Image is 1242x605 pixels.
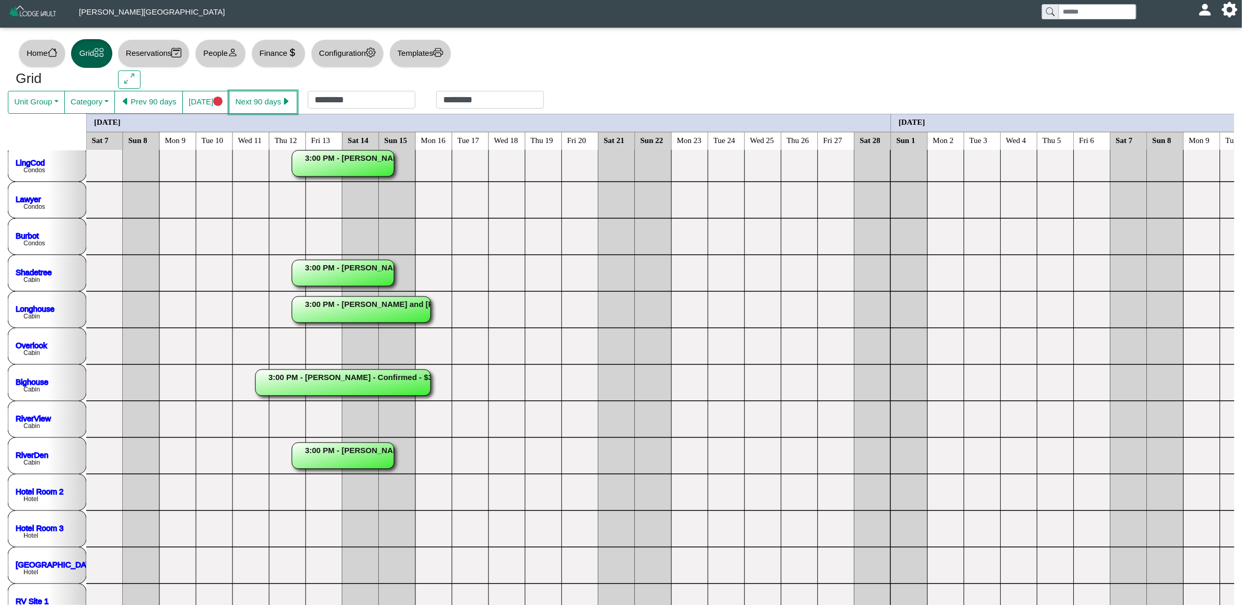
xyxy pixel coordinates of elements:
text: Cabin [24,349,40,357]
text: Tue 10 [202,136,224,144]
text: Wed 11 [238,136,262,144]
button: Reservationscalendar2 check [118,39,190,68]
svg: caret left fill [121,97,131,106]
button: caret left fillPrev 90 days [114,91,183,114]
text: Sat 14 [348,136,369,144]
a: Hotel Room 2 [16,487,64,495]
text: Mon 9 [165,136,186,144]
text: Cabin [24,386,40,393]
text: Mon 2 [933,136,954,144]
svg: printer [433,48,443,57]
text: Sat 28 [860,136,881,144]
h3: Grid [16,70,102,87]
text: Hotel [24,532,38,539]
button: Gridgrid [71,39,112,68]
svg: search [1046,7,1054,16]
text: Wed 18 [494,136,518,144]
button: arrows angle expand [118,70,141,89]
text: Fri 6 [1080,136,1095,144]
svg: calendar2 check [171,48,181,57]
a: RiverView [16,413,51,422]
a: [GEOGRAPHIC_DATA] 4 [16,560,104,568]
a: Lawyer [16,194,41,203]
a: Bighouse [16,377,49,386]
button: Peopleperson [195,39,246,68]
text: Wed 25 [750,136,774,144]
a: Overlook [16,340,48,349]
svg: gear fill [1226,6,1234,14]
a: LingCod [16,158,45,167]
button: Financecurrency dollar [251,39,306,68]
text: Cabin [24,459,40,466]
text: Thu 12 [275,136,297,144]
svg: caret right fill [281,97,291,106]
text: Hotel [24,568,38,576]
text: Fri 20 [567,136,586,144]
svg: person fill [1201,6,1209,14]
svg: grid [94,48,104,57]
button: Configurationgear [311,39,384,68]
text: Sun 8 [1153,136,1171,144]
a: RV Site 1 [16,596,49,605]
text: Cabin [24,276,40,283]
a: Burbot [16,231,39,240]
svg: person [228,48,238,57]
text: Sat 7 [92,136,109,144]
text: Mon 9 [1189,136,1210,144]
svg: gear [366,48,376,57]
button: Category [64,91,115,114]
text: Hotel [24,495,38,503]
text: Thu 5 [1043,136,1061,144]
text: Condos [24,203,45,210]
svg: house [48,48,57,57]
text: Sun 22 [641,136,664,144]
text: [DATE] [94,117,121,126]
input: Check out [436,91,544,109]
text: Cabin [24,313,40,320]
text: Sun 1 [897,136,915,144]
input: Check in [308,91,415,109]
text: Sun 8 [129,136,147,144]
img: Z [8,4,58,22]
text: [DATE] [899,117,925,126]
text: Cabin [24,422,40,430]
text: Fri 13 [311,136,330,144]
a: Shadetree [16,267,52,276]
text: Tue 17 [458,136,480,144]
text: Tue 24 [714,136,736,144]
text: Thu 26 [787,136,809,144]
button: Next 90 dayscaret right fill [229,91,297,114]
text: Wed 4 [1006,136,1027,144]
a: Longhouse [16,304,54,313]
a: RiverDen [16,450,49,459]
button: Templatesprinter [389,39,451,68]
text: Mon 23 [677,136,702,144]
text: Mon 16 [421,136,446,144]
text: Sat 7 [1116,136,1133,144]
text: Condos [24,240,45,247]
text: Sat 21 [604,136,625,144]
svg: arrows angle expand [124,74,134,84]
text: Tue 3 [970,136,988,144]
text: Condos [24,167,45,174]
button: Homehouse [18,39,66,68]
text: Thu 19 [531,136,553,144]
a: Hotel Room 3 [16,523,64,532]
text: Sun 15 [385,136,408,144]
button: Unit Group [8,91,65,114]
text: Fri 27 [823,136,843,144]
svg: currency dollar [287,48,297,57]
svg: circle fill [213,97,223,106]
button: [DATE]circle fill [182,91,229,114]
